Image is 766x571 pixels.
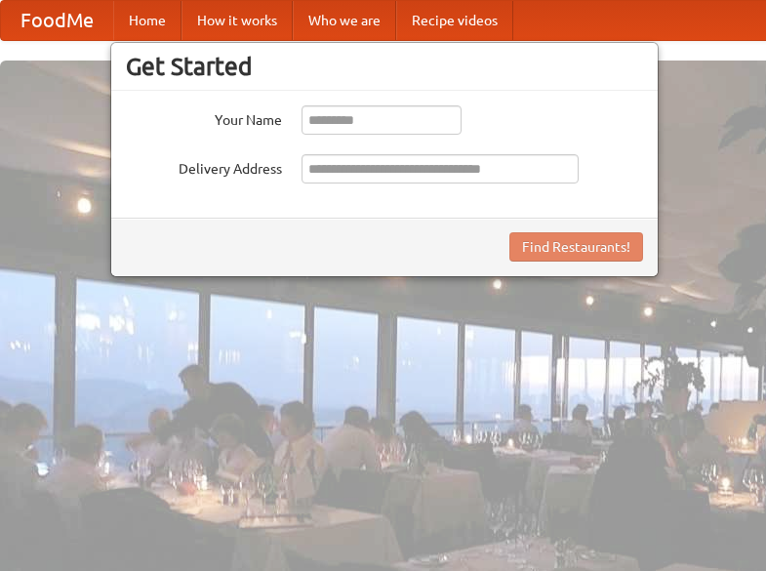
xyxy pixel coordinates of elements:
[126,105,282,130] label: Your Name
[126,154,282,179] label: Delivery Address
[126,52,643,81] h3: Get Started
[396,1,513,40] a: Recipe videos
[509,232,643,262] button: Find Restaurants!
[1,1,113,40] a: FoodMe
[181,1,293,40] a: How it works
[293,1,396,40] a: Who we are
[113,1,181,40] a: Home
